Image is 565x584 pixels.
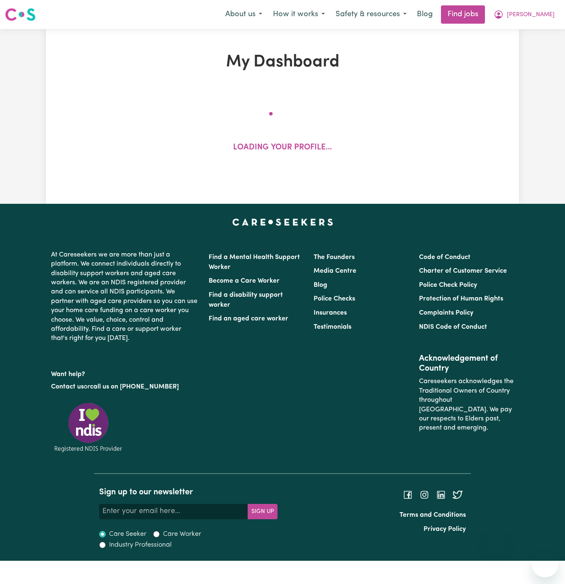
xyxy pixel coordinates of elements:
[419,296,503,302] a: Protection of Human Rights
[403,491,413,498] a: Follow Careseekers on Facebook
[532,551,558,577] iframe: Button to launch messaging window
[412,5,438,24] a: Blog
[109,529,146,539] label: Care Seeker
[487,531,504,547] iframe: Close message
[314,324,351,330] a: Testimonials
[424,526,466,533] a: Privacy Policy
[209,315,288,322] a: Find an aged care worker
[233,142,332,154] p: Loading your profile...
[399,512,466,518] a: Terms and Conditions
[209,292,283,308] a: Find a disability support worker
[419,254,470,261] a: Code of Conduct
[419,282,477,288] a: Police Check Policy
[5,5,36,24] a: Careseekers logo
[419,354,514,374] h2: Acknowledgement of Country
[436,491,446,498] a: Follow Careseekers on LinkedIn
[419,268,507,274] a: Charter of Customer Service
[51,379,199,395] p: or
[248,504,278,519] button: Subscribe
[163,529,201,539] label: Care Worker
[314,296,355,302] a: Police Checks
[419,374,514,436] p: Careseekers acknowledges the Traditional Owners of Country throughout [GEOGRAPHIC_DATA]. We pay o...
[314,268,356,274] a: Media Centre
[314,254,355,261] a: The Founders
[441,5,485,24] a: Find jobs
[220,6,268,23] button: About us
[130,52,435,72] h1: My Dashboard
[109,540,172,550] label: Industry Professional
[419,324,487,330] a: NDIS Code of Conduct
[5,7,36,22] img: Careseekers logo
[488,6,560,23] button: My Account
[51,384,84,390] a: Contact us
[99,487,278,497] h2: Sign up to our newsletter
[453,491,463,498] a: Follow Careseekers on Twitter
[268,6,330,23] button: How it works
[419,491,429,498] a: Follow Careseekers on Instagram
[51,401,126,453] img: Registered NDIS provider
[232,219,333,225] a: Careseekers home page
[51,247,199,347] p: At Careseekers we are more than just a platform. We connect individuals directly to disability su...
[507,10,555,20] span: [PERSON_NAME]
[419,310,473,316] a: Complaints Policy
[209,278,280,284] a: Become a Care Worker
[51,367,199,379] p: Want help?
[314,310,347,316] a: Insurances
[209,254,300,271] a: Find a Mental Health Support Worker
[314,282,327,288] a: Blog
[330,6,412,23] button: Safety & resources
[90,384,179,390] a: call us on [PHONE_NUMBER]
[99,504,248,519] input: Enter your email here...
